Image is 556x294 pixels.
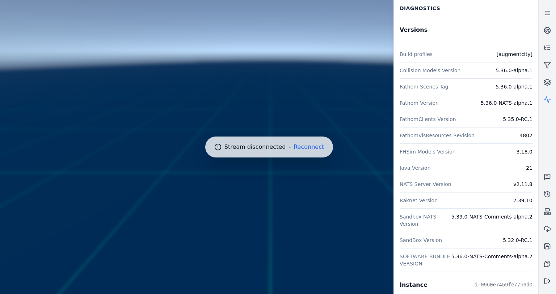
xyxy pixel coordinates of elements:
dt: Raknet Version [400,197,438,204]
dd: 5.36.0-alpha.1 [496,67,532,74]
dd: 2.39.10 [513,197,532,204]
dd: v2.11.8 [513,181,532,188]
dt: FathomVisResources Revision [400,132,475,139]
dd: 5.35.0-RC.1 [503,116,532,123]
dd: 5.36.0-NATS-Comments-alpha.2 [451,253,532,267]
dt: FathomClients Version [400,116,456,123]
dt: Fathom Version [400,99,439,107]
pre: i-0960e7459fe77b6d0 [475,281,532,289]
dd: 5.36.0-NATS-alpha.1 [481,99,532,107]
dt: Build profiles [400,51,433,58]
dd: 4802 [519,132,532,139]
dd: [augmentcity] [497,51,532,58]
dt: Collision Models Version [400,67,460,74]
div: Diagnostics [395,1,537,15]
dd: 5.36.0-alpha.1 [496,83,532,90]
dd: 21 [526,164,532,172]
dd: 3.18.0 [516,148,532,155]
dt: FHSim Models Version [400,148,456,155]
dt: Java Version [400,164,431,172]
h2: Versions [400,26,532,34]
dd: 5.39.0-NATS-Comments-alpha.2 [451,213,532,228]
h2: Instance [400,281,427,289]
dt: Sandbox NATS Version [400,213,451,228]
dt: SandBox Version [400,237,442,244]
dt: SOFTWARE BUNDLE VERSION [400,253,451,267]
button: Reconnect [294,144,324,150]
dt: Fathom Scenes Tag [400,83,448,90]
dd: 5.32.0-RC.1 [503,237,532,244]
dt: NATS Server Version [400,181,451,188]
